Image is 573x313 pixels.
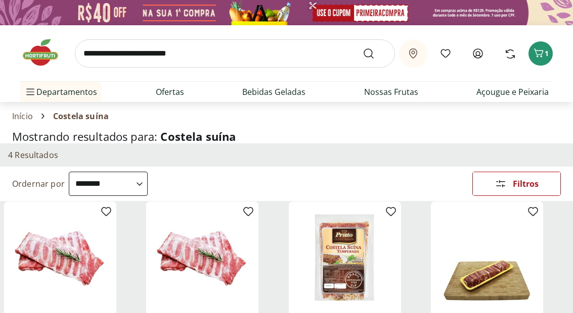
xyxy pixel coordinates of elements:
button: Carrinho [528,41,553,66]
button: Submit Search [363,47,387,60]
a: Açougue e Peixaria [476,86,549,98]
h2: 4 Resultados [8,149,58,161]
img: Costela Suína Resfriada [12,210,108,305]
a: Início [12,112,33,121]
span: Costela suína [53,112,109,121]
span: Costela suína [160,129,236,144]
h1: Mostrando resultados para: [12,130,561,143]
button: Menu [24,80,36,104]
img: Costela Suína Congelada [154,210,250,305]
img: Hortifruti [20,37,71,68]
a: Nossas Frutas [364,86,418,98]
span: Filtros [513,180,539,188]
span: Departamentos [24,80,97,104]
button: Filtros [472,172,561,196]
span: 1 [545,48,549,58]
a: Bebidas Geladas [242,86,305,98]
img: COSTELA SUINA TEMPERADA PRIETO KG [297,210,393,305]
a: Ofertas [156,86,184,98]
label: Ordernar por [12,178,65,189]
img: Costela Suína Resfriada Inteira Unidade [439,210,535,305]
svg: Abrir Filtros [495,178,507,190]
input: search [75,39,395,68]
